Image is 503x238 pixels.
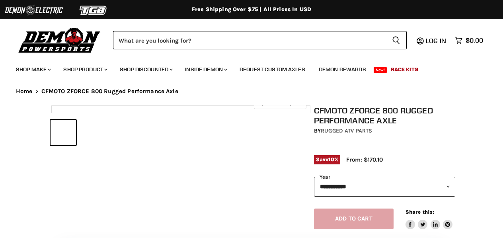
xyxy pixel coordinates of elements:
[346,156,383,163] span: From: $170.10
[426,37,446,45] span: Log in
[466,37,483,44] span: $0.00
[10,58,481,78] ul: Main menu
[406,209,434,215] span: Share this:
[313,61,372,78] a: Demon Rewards
[314,105,455,125] h1: CFMOTO ZFORCE 800 Rugged Performance Axle
[10,61,56,78] a: Shop Make
[16,88,33,95] a: Home
[64,3,123,18] img: TGB Logo 2
[374,67,387,73] span: New!
[41,88,178,95] span: CFMOTO ZFORCE 800 Rugged Performance Axle
[113,31,407,49] form: Product
[258,100,302,106] span: Click to expand
[321,127,372,134] a: Rugged ATV Parts
[328,156,334,162] span: 10
[406,209,453,230] aside: Share this:
[4,3,64,18] img: Demon Electric Logo 2
[179,61,232,78] a: Inside Demon
[385,61,424,78] a: Race Kits
[51,120,76,145] button: IMAGE thumbnail
[16,26,103,54] img: Demon Powersports
[114,61,177,78] a: Shop Discounted
[113,31,386,49] input: Search
[451,35,487,46] a: $0.00
[234,61,311,78] a: Request Custom Axles
[422,37,451,44] a: Log in
[386,31,407,49] button: Search
[314,177,455,196] select: year
[57,61,112,78] a: Shop Product
[314,155,340,164] span: Save %
[314,127,455,135] div: by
